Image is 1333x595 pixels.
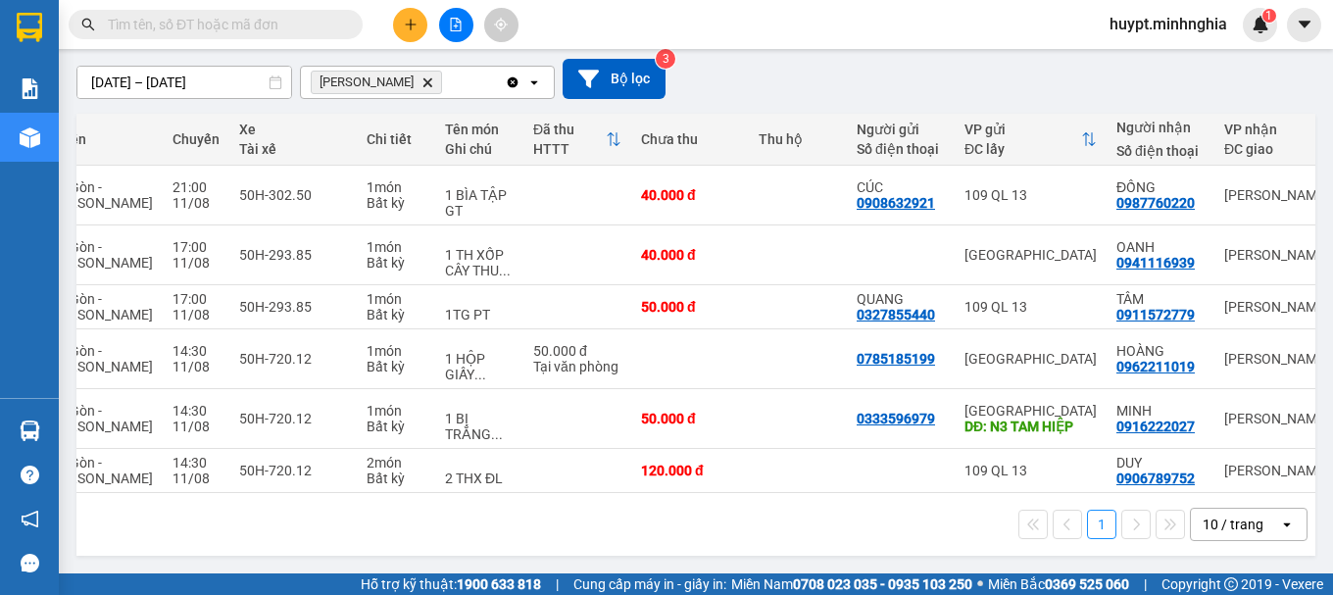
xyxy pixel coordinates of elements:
[173,179,220,195] div: 21:00
[173,307,220,322] div: 11/08
[173,343,220,359] div: 14:30
[1116,471,1195,486] div: 0906789752
[48,239,153,271] span: Sài Gòn - [PERSON_NAME]
[445,141,514,157] div: Ghi chú
[1144,573,1147,595] span: |
[239,463,347,478] div: 50H-720.12
[484,8,518,42] button: aim
[1252,16,1269,33] img: icon-new-feature
[449,18,463,31] span: file-add
[857,411,935,426] div: 0333596979
[445,247,514,278] div: 1 TH XỐP CÂY THUỶ SINH
[361,573,541,595] span: Hỗ trợ kỹ thuật:
[48,343,153,374] span: Sài Gòn - [PERSON_NAME]
[1116,179,1205,195] div: ĐỒNG
[1116,403,1205,419] div: MINH
[523,114,631,166] th: Toggle SortBy
[173,419,220,434] div: 11/08
[491,426,503,442] span: ...
[367,131,425,147] div: Chi tiết
[367,359,425,374] div: Bất kỳ
[1296,16,1313,33] span: caret-down
[445,471,514,486] div: 2 THX ĐL
[108,14,339,35] input: Tìm tên, số ĐT hoặc mã đơn
[533,359,621,374] div: Tại văn phòng
[20,78,40,99] img: solution-icon
[474,367,486,382] span: ...
[367,471,425,486] div: Bất kỳ
[857,179,945,195] div: CÚC
[320,74,414,90] span: VP Phan Thiết
[173,291,220,307] div: 17:00
[173,239,220,255] div: 17:00
[641,247,739,263] div: 40.000 đ
[421,76,433,88] svg: Delete
[641,187,739,203] div: 40.000 đ
[1116,255,1195,271] div: 0941116939
[173,359,220,374] div: 11/08
[988,573,1129,595] span: Miền Bắc
[964,419,1097,434] div: DĐ: N3 TAM HIỆP
[1116,239,1205,255] div: OANH
[48,455,153,486] span: Sài Gòn - [PERSON_NAME]
[563,59,666,99] button: Bộ lọc
[239,411,347,426] div: 50H-720.12
[367,195,425,211] div: Bất kỳ
[1094,12,1243,36] span: huypt.minhnghia
[173,255,220,271] div: 11/08
[173,195,220,211] div: 11/08
[731,573,972,595] span: Miền Nam
[367,343,425,359] div: 1 món
[1116,120,1205,135] div: Người nhận
[173,403,220,419] div: 14:30
[656,49,675,69] sup: 3
[445,351,514,382] div: 1 HỘP GIẤY-CHIM(KO BAO CHẾT)
[533,343,621,359] div: 50.000 đ
[446,73,448,92] input: Selected VP Phan Thiết.
[641,131,739,147] div: Chưa thu
[77,67,291,98] input: Select a date range.
[445,187,514,219] div: 1 BÌA TẬP GT
[439,8,473,42] button: file-add
[1224,577,1238,591] span: copyright
[239,351,347,367] div: 50H-720.12
[1116,291,1205,307] div: TÂM
[857,141,945,157] div: Số điện thoại
[367,239,425,255] div: 1 món
[964,463,1097,478] div: 109 QL 13
[494,18,508,31] span: aim
[641,299,739,315] div: 50.000 đ
[1287,8,1321,42] button: caret-down
[404,18,418,31] span: plus
[533,141,606,157] div: HTTT
[367,179,425,195] div: 1 món
[48,291,153,322] span: Sài Gòn - [PERSON_NAME]
[573,573,726,595] span: Cung cấp máy in - giấy in:
[857,291,945,307] div: QUANG
[20,127,40,148] img: warehouse-icon
[457,576,541,592] strong: 1900 633 818
[21,510,39,528] span: notification
[964,187,1097,203] div: 109 QL 13
[239,299,347,315] div: 50H-293.85
[20,421,40,441] img: warehouse-icon
[977,580,983,588] span: ⚪️
[367,291,425,307] div: 1 món
[239,122,347,137] div: Xe
[964,247,1097,263] div: [GEOGRAPHIC_DATA]
[964,351,1097,367] div: [GEOGRAPHIC_DATA]
[964,299,1097,315] div: 109 QL 13
[641,463,739,478] div: 120.000 đ
[1116,419,1195,434] div: 0916222027
[445,122,514,137] div: Tên món
[81,18,95,31] span: search
[393,8,427,42] button: plus
[857,351,935,367] div: 0785185199
[499,263,511,278] span: ...
[48,131,153,147] div: Tuyến
[239,247,347,263] div: 50H-293.85
[21,466,39,484] span: question-circle
[445,307,514,322] div: 1TG PT
[955,114,1107,166] th: Toggle SortBy
[1265,9,1272,23] span: 1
